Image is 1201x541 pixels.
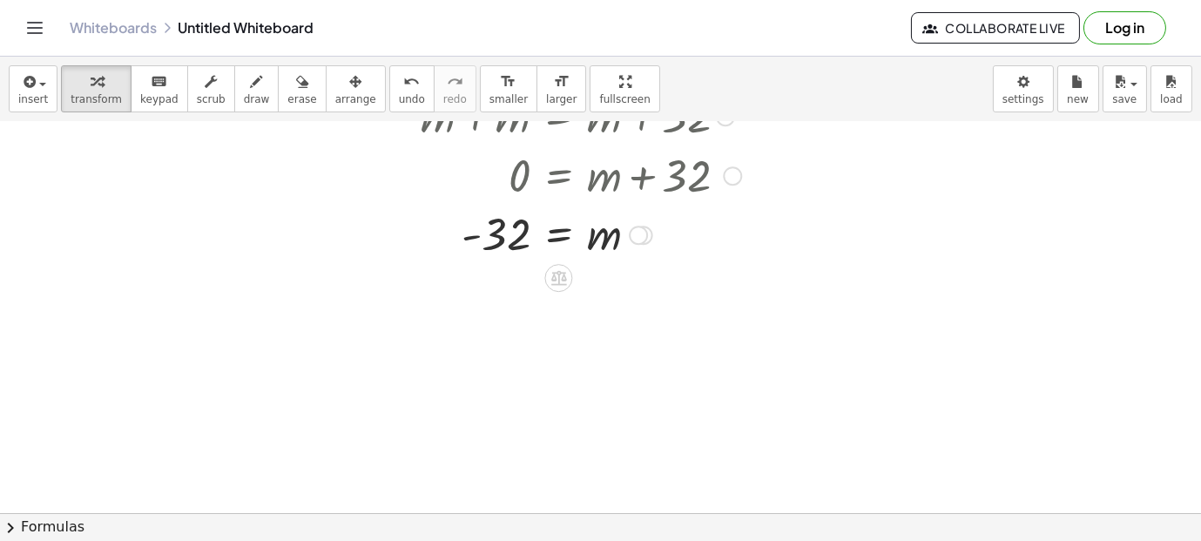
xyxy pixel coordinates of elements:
[1112,93,1137,105] span: save
[500,71,516,92] i: format_size
[599,93,650,105] span: fullscreen
[1002,93,1044,105] span: settings
[234,65,280,112] button: draw
[244,93,270,105] span: draw
[403,71,420,92] i: undo
[389,65,435,112] button: undoundo
[151,71,167,92] i: keyboard
[61,65,132,112] button: transform
[544,264,572,292] div: Apply the same math to both sides of the equation
[1160,93,1183,105] span: load
[443,93,467,105] span: redo
[434,65,476,112] button: redoredo
[197,93,226,105] span: scrub
[399,93,425,105] span: undo
[1150,65,1192,112] button: load
[489,93,528,105] span: smaller
[9,65,57,112] button: insert
[21,14,49,42] button: Toggle navigation
[546,93,577,105] span: larger
[326,65,386,112] button: arrange
[480,65,537,112] button: format_sizesmaller
[553,71,570,92] i: format_size
[70,19,157,37] a: Whiteboards
[71,93,122,105] span: transform
[1057,65,1099,112] button: new
[140,93,179,105] span: keypad
[926,20,1065,36] span: Collaborate Live
[287,93,316,105] span: erase
[18,93,48,105] span: insert
[278,65,326,112] button: erase
[590,65,659,112] button: fullscreen
[1067,93,1089,105] span: new
[1083,11,1166,44] button: Log in
[335,93,376,105] span: arrange
[131,65,188,112] button: keyboardkeypad
[187,65,235,112] button: scrub
[447,71,463,92] i: redo
[536,65,586,112] button: format_sizelarger
[1103,65,1147,112] button: save
[911,12,1080,44] button: Collaborate Live
[993,65,1054,112] button: settings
